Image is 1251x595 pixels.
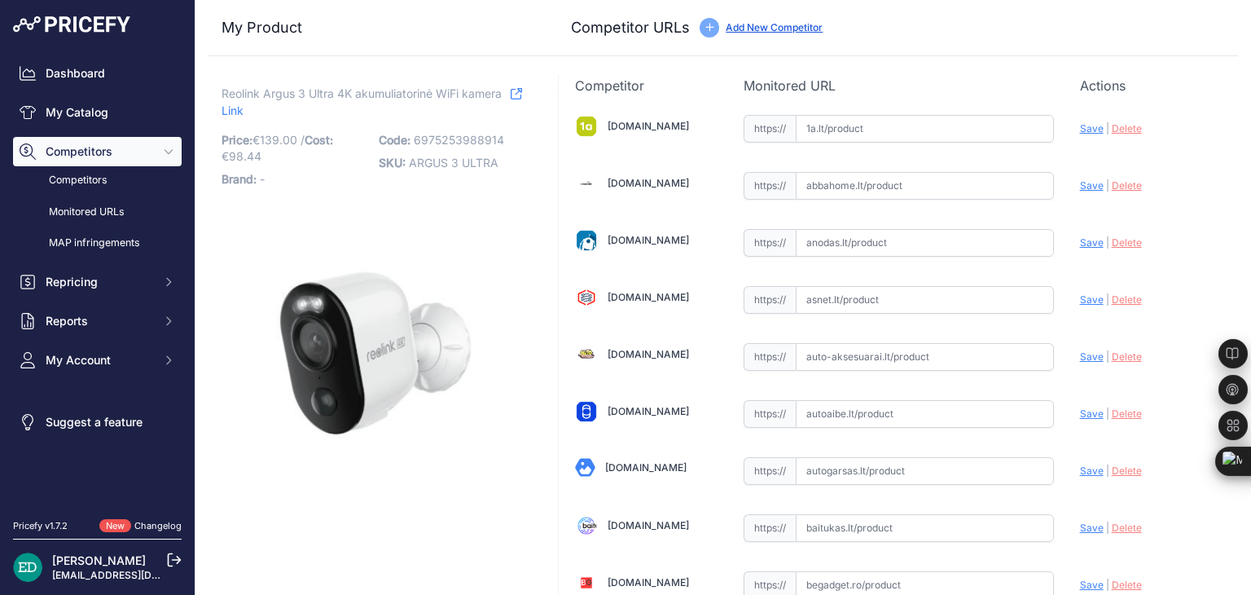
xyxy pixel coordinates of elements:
a: [DOMAIN_NAME] [608,291,689,303]
span: My Account [46,352,152,368]
span: SKU: [379,156,406,170]
span: Save [1080,579,1104,591]
img: Pricefy Logo [13,16,130,33]
span: Code: [379,133,410,147]
button: Reports [13,306,182,336]
p: € [222,129,369,168]
a: MAP infringements [13,229,182,258]
p: Monitored URL [744,76,1054,95]
span: | [1106,122,1109,134]
button: My Account [13,346,182,375]
input: baitukas.lt/product [796,514,1054,542]
span: Delete [1112,179,1142,192]
span: Delete [1112,350,1142,363]
a: Link [222,83,522,121]
span: https:// [744,229,796,257]
span: | [1106,579,1109,591]
span: Save [1080,122,1104,134]
span: | [1106,350,1109,363]
span: | [1106,408,1109,420]
a: Add New Competitor [726,21,823,33]
input: auto-aksesuarai.lt/product [796,343,1054,371]
span: Save [1080,236,1104,249]
span: https:// [744,514,796,542]
span: Delete [1112,522,1142,534]
a: [PERSON_NAME] [52,553,146,567]
button: Competitors [13,137,182,166]
span: ARGUS 3 ULTRA [409,156,498,170]
span: Delete [1112,122,1142,134]
input: autogarsas.lt/product [796,457,1054,485]
span: https:// [744,115,796,143]
span: Reports [46,313,152,329]
a: [DOMAIN_NAME] [608,120,689,132]
input: abbahome.lt/product [796,172,1054,200]
span: https:// [744,172,796,200]
input: asnet.lt/product [796,286,1054,314]
span: Cost: [305,133,333,147]
span: Delete [1112,408,1142,420]
a: [DOMAIN_NAME] [608,576,689,588]
a: [DOMAIN_NAME] [608,234,689,246]
input: 1a.lt/product [796,115,1054,143]
a: [DOMAIN_NAME] [608,405,689,417]
span: Save [1080,293,1104,306]
span: Delete [1112,236,1142,249]
span: - [260,172,265,186]
span: Price: [222,133,252,147]
span: | [1106,465,1109,477]
span: https:// [744,457,796,485]
span: Brand: [222,172,257,186]
h3: My Product [222,16,525,39]
a: Monitored URLs [13,198,182,227]
div: Pricefy v1.7.2 [13,519,68,533]
h3: Competitor URLs [571,16,690,39]
span: Reolink Argus 3 Ultra 4K akumuliatorinė WiFi kamera [222,83,502,104]
span: Repricing [46,274,152,290]
input: anodas.lt/product [796,229,1054,257]
span: https:// [744,343,796,371]
span: Save [1080,350,1104,363]
p: Actions [1080,76,1222,95]
a: My Catalog [13,98,182,127]
span: | [1106,293,1109,306]
button: Repricing [13,267,182,297]
span: 6975253988914 [414,133,504,147]
input: autoaibe.lt/product [796,400,1054,428]
a: Suggest a feature [13,408,182,437]
span: Save [1080,179,1104,192]
span: Save [1080,522,1104,534]
span: Competitors [46,143,152,160]
span: Delete [1112,465,1142,477]
span: | [1106,236,1109,249]
nav: Sidebar [13,59,182,500]
span: Save [1080,408,1104,420]
span: | [1106,179,1109,192]
a: Competitors [13,166,182,195]
span: | [1106,522,1109,534]
span: 139.00 [260,133,297,147]
span: Delete [1112,579,1142,591]
a: [DOMAIN_NAME] [605,461,687,474]
a: [DOMAIN_NAME] [608,348,689,360]
a: Changelog [134,520,182,531]
span: Delete [1112,293,1142,306]
a: [EMAIL_ADDRESS][DOMAIN_NAME] [52,569,222,581]
span: 98.44 [229,149,261,163]
p: Competitor [575,76,717,95]
a: [DOMAIN_NAME] [608,177,689,189]
span: https:// [744,400,796,428]
span: https:// [744,286,796,314]
a: Dashboard [13,59,182,88]
span: New [99,519,131,533]
span: Save [1080,465,1104,477]
a: [DOMAIN_NAME] [608,519,689,531]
